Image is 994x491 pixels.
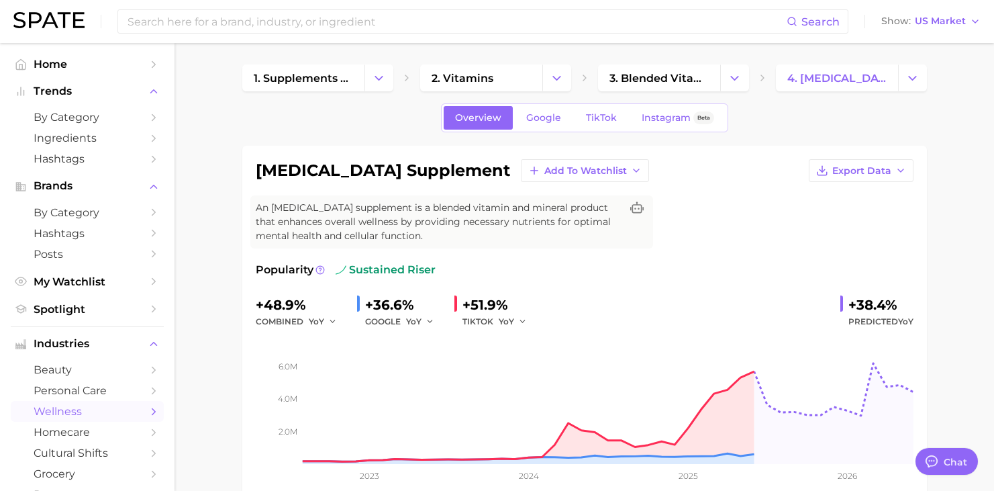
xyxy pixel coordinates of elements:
tspan: 2023 [359,471,379,481]
a: Google [515,106,573,130]
span: by Category [34,111,141,124]
span: YoY [406,316,421,327]
span: 1. supplements & ingestibles [254,72,353,85]
span: YoY [898,316,913,326]
a: Ingredients [11,128,164,148]
span: Hashtags [34,227,141,240]
span: Add to Watchlist [544,165,627,177]
span: Brands [34,180,141,192]
span: 3. blended vitamins & minerals [609,72,709,85]
span: TikTok [586,112,617,124]
tspan: 2025 [679,471,698,481]
span: Overview [455,112,501,124]
span: Ingredients [34,132,141,144]
a: 2. vitamins [420,64,542,91]
span: My Watchlist [34,275,141,288]
span: An [MEDICAL_DATA] supplement is a blended vitamin and mineral product that enhances overall welln... [256,201,621,243]
span: Spotlight [34,303,141,316]
div: +48.9% [256,294,346,316]
span: Posts [34,248,141,261]
span: wellness [34,405,141,418]
a: Home [11,54,164,75]
span: grocery [34,467,141,480]
button: Export Data [809,159,913,182]
span: Show [881,17,911,25]
span: US Market [915,17,966,25]
a: by Category [11,107,164,128]
button: ShowUS Market [878,13,984,30]
span: Predicted [848,314,913,330]
span: Beta [697,112,710,124]
img: SPATE [13,12,85,28]
span: Home [34,58,141,71]
button: Industries [11,334,164,354]
a: personal care [11,380,164,401]
img: sustained riser [336,265,346,275]
tspan: 2024 [518,471,538,481]
span: 4. [MEDICAL_DATA] supplement [787,72,887,85]
button: YoY [406,314,435,330]
button: YoY [309,314,338,330]
div: +38.4% [848,294,913,316]
span: Google [526,112,561,124]
span: homecare [34,426,141,439]
tspan: 2026 [838,471,857,481]
a: Hashtags [11,223,164,244]
a: Posts [11,244,164,265]
span: YoY [309,316,324,327]
span: beauty [34,363,141,376]
div: GOOGLE [365,314,444,330]
a: wellness [11,401,164,422]
a: Hashtags [11,148,164,169]
input: Search here for a brand, industry, or ingredient [126,10,787,33]
span: Hashtags [34,152,141,165]
span: cultural shifts [34,447,141,459]
a: homecare [11,422,164,443]
a: beauty [11,359,164,380]
div: +36.6% [365,294,444,316]
span: YoY [499,316,514,327]
a: TikTok [575,106,628,130]
button: Change Category [542,64,571,91]
a: 1. supplements & ingestibles [242,64,364,91]
button: Add to Watchlist [521,159,649,182]
span: Trends [34,85,141,97]
a: 4. [MEDICAL_DATA] supplement [776,64,898,91]
span: personal care [34,384,141,397]
a: 3. blended vitamins & minerals [598,64,720,91]
span: sustained riser [336,262,436,278]
button: Change Category [364,64,393,91]
div: combined [256,314,346,330]
span: Popularity [256,262,313,278]
a: by Category [11,202,164,223]
button: YoY [499,314,528,330]
button: Change Category [720,64,749,91]
span: Instagram [642,112,691,124]
a: cultural shifts [11,443,164,463]
a: My Watchlist [11,271,164,292]
span: Search [801,15,840,28]
span: Industries [34,338,141,350]
button: Change Category [898,64,927,91]
div: +51.9% [462,294,536,316]
a: Overview [444,106,513,130]
a: InstagramBeta [630,106,726,130]
a: grocery [11,463,164,484]
div: TIKTOK [462,314,536,330]
span: Export Data [832,165,891,177]
span: 2. vitamins [432,72,493,85]
a: Spotlight [11,299,164,320]
button: Trends [11,81,164,101]
span: by Category [34,206,141,219]
button: Brands [11,176,164,196]
h1: [MEDICAL_DATA] supplement [256,163,510,179]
